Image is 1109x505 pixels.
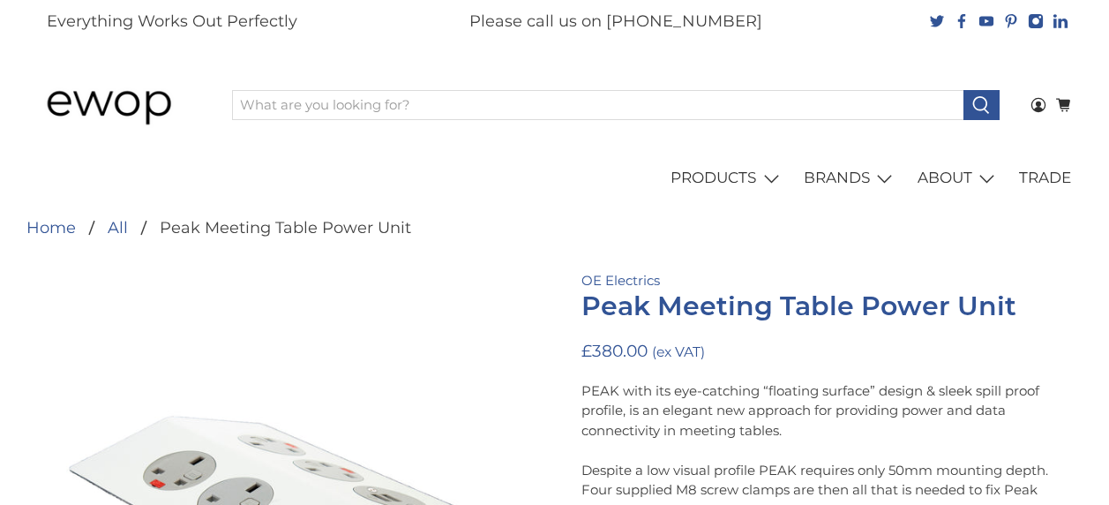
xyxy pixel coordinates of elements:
[26,220,411,236] nav: breadcrumbs
[108,220,128,236] a: All
[128,220,411,236] li: Peak Meeting Table Power Unit
[581,272,660,289] a: OE Electrics
[581,341,648,361] span: £380.00
[232,90,964,120] input: What are you looking for?
[581,291,1055,321] h1: Peak Meeting Table Power Unit
[1009,154,1082,203] a: TRADE
[47,10,297,34] p: Everything Works Out Perfectly
[469,10,762,34] p: Please call us on [PHONE_NUMBER]
[907,154,1009,203] a: ABOUT
[26,220,76,236] a: Home
[661,154,794,203] a: PRODUCTS
[652,343,705,360] small: (ex VAT)
[794,154,908,203] a: BRANDS
[27,154,1081,203] nav: main navigation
